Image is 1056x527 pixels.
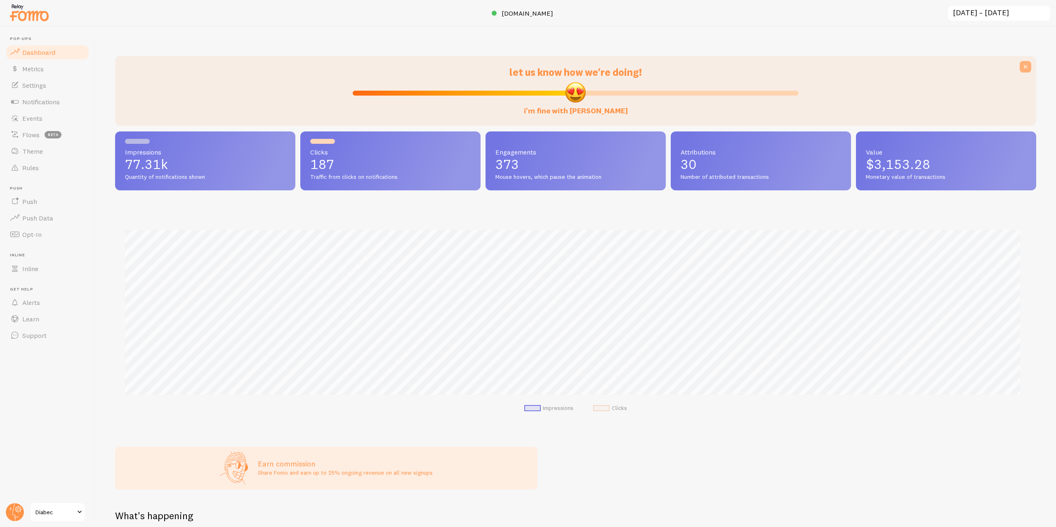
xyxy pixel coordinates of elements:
span: Number of attributed transactions [681,173,841,181]
span: Theme [22,147,43,155]
a: Dashboard [5,44,90,61]
span: Clicks [310,149,471,155]
p: 373 [495,158,656,171]
a: Opt-In [5,226,90,243]
span: Support [22,331,47,340]
p: 187 [310,158,471,171]
img: emoji.png [564,81,587,103]
a: Rules [5,159,90,176]
span: beta [45,131,61,138]
span: Impressions [125,149,285,155]
span: Engagements [495,149,656,155]
span: Push [10,186,90,191]
span: Quantity of notifications shown [125,173,285,181]
a: Flows beta [5,126,90,143]
span: Alerts [22,298,40,307]
h2: What's happening [115,509,193,522]
span: Diabec [35,507,75,517]
span: Push [22,197,37,206]
span: Value [866,149,1026,155]
span: Monetary value of transactions [866,173,1026,181]
span: Attributions [681,149,841,155]
a: Notifications [5,94,90,110]
span: Dashboard [22,48,55,56]
span: let us know how we're doing! [509,66,642,78]
a: Learn [5,311,90,327]
span: Inline [22,265,38,273]
h3: Earn commission [258,459,433,468]
p: 30 [681,158,841,171]
a: Alerts [5,294,90,311]
span: Settings [22,81,46,89]
span: Notifications [22,98,60,106]
span: $3,153.28 [866,156,930,172]
p: 77.31k [125,158,285,171]
li: Impressions [524,405,573,412]
a: Support [5,327,90,344]
span: Opt-In [22,230,42,239]
span: Traffic from clicks on notifications [310,173,471,181]
span: Mouse hovers, which pause the animation [495,173,656,181]
a: Settings [5,77,90,94]
span: Push Data [22,214,53,222]
span: Metrics [22,65,44,73]
a: Push [5,193,90,210]
span: Flows [22,131,40,139]
a: Inline [5,260,90,277]
img: fomo-relay-logo-orange.svg [9,2,50,23]
li: Clicks [593,405,627,412]
label: i'm fine with [PERSON_NAME] [524,98,628,116]
span: Events [22,114,42,122]
span: Pop-ups [10,36,90,42]
a: Theme [5,143,90,159]
span: Rules [22,164,39,172]
p: Share Fomo and earn up to 25% ongoing revenue on all new signups [258,468,433,477]
a: Diabec [30,502,85,522]
span: Learn [22,315,39,323]
span: Get Help [10,287,90,292]
a: Metrics [5,61,90,77]
a: Events [5,110,90,126]
span: Inline [10,253,90,258]
a: Push Data [5,210,90,226]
